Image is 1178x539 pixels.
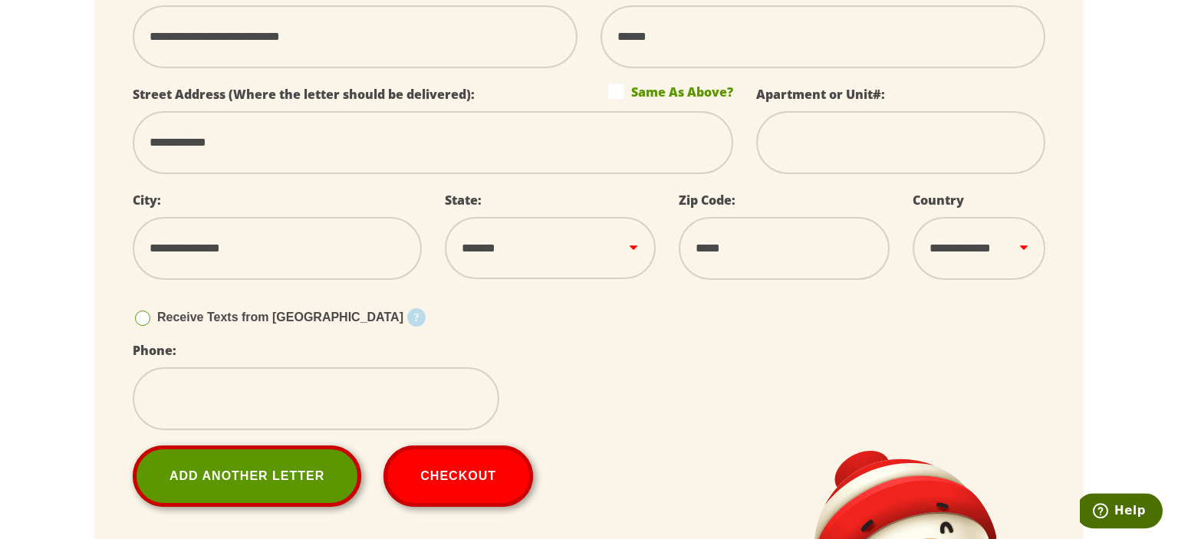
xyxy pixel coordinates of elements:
[679,192,735,209] label: Zip Code:
[1080,493,1163,531] iframe: Opens a widget where you can find more information
[133,86,475,103] label: Street Address (Where the letter should be delivered):
[913,192,964,209] label: Country
[133,445,361,507] a: Add Another Letter
[445,192,482,209] label: State:
[756,86,885,103] label: Apartment or Unit#:
[383,445,533,507] button: Checkout
[133,192,161,209] label: City:
[608,84,733,99] label: Same As Above?
[157,311,403,324] span: Receive Texts from [GEOGRAPHIC_DATA]
[133,342,176,359] label: Phone:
